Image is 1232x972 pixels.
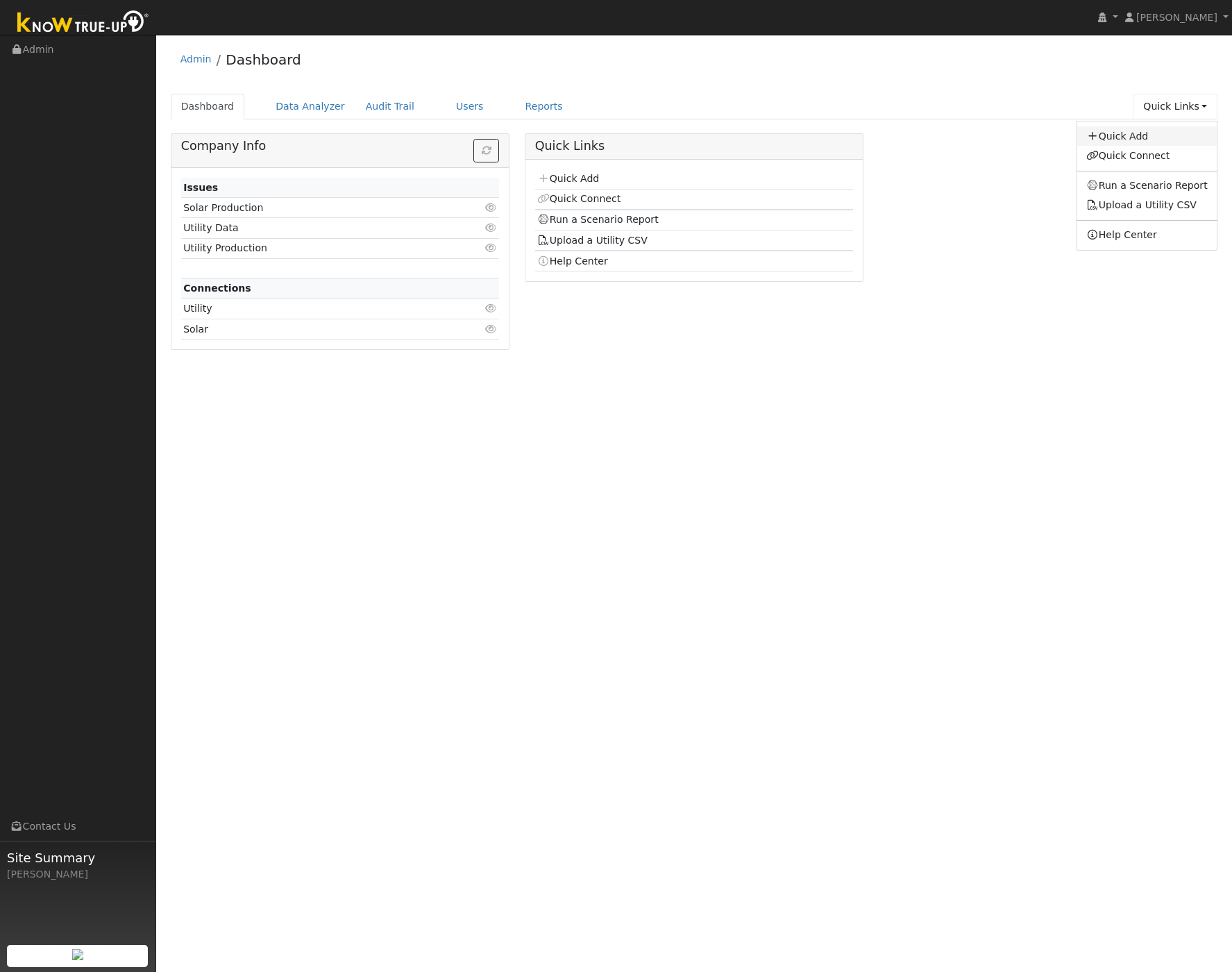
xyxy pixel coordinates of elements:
span: [PERSON_NAME] [1136,12,1217,23]
a: Users [446,94,494,119]
a: Dashboard [171,94,245,119]
a: Data Analyzer [265,94,355,119]
td: Utility Production [181,238,448,258]
img: Know True-Up [10,8,156,39]
a: Help Center [537,255,608,267]
a: Quick Add [1077,126,1217,146]
a: Quick Add [537,173,599,184]
a: Audit Trail [355,94,425,119]
a: Admin [180,53,212,65]
img: retrieve [72,949,83,960]
a: Quick Connect [537,193,621,204]
i: Click to view [484,223,497,233]
i: Click to view [484,324,497,334]
div: [PERSON_NAME] [7,867,149,882]
td: Utility Data [181,218,448,238]
td: Solar [181,319,448,340]
a: Upload a Utility CSV [537,235,648,246]
a: Quick Links [1133,94,1217,119]
a: Reports [515,94,573,119]
span: Site Summary [7,848,149,867]
strong: Issues [183,182,218,193]
h5: Company Info [181,139,500,153]
td: Utility [181,299,448,319]
h5: Quick Links [535,139,854,153]
strong: Connections [183,283,251,294]
a: Help Center [1077,226,1217,245]
i: Click to view [484,203,497,212]
a: Dashboard [226,51,301,68]
a: Run a Scenario Report [1077,176,1217,196]
a: Quick Connect [1077,146,1217,165]
a: Upload a Utility CSV [1086,199,1197,210]
a: Run a Scenario Report [537,214,659,225]
i: Click to view [484,243,497,253]
td: Solar Production [181,198,448,218]
i: Click to view [484,303,497,313]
